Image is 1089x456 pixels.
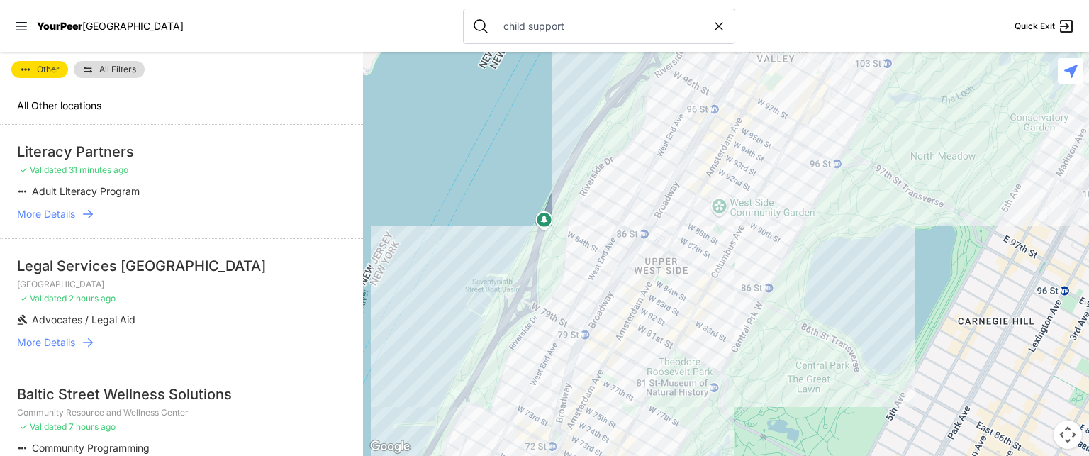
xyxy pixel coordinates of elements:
[37,22,184,30] a: YourPeer[GEOGRAPHIC_DATA]
[1054,421,1082,449] button: Map camera controls
[99,65,136,74] span: All Filters
[17,99,101,111] span: All Other locations
[69,293,116,304] span: 2 hours ago
[1015,18,1075,35] a: Quick Exit
[20,293,67,304] span: ✓ Validated
[17,407,346,418] p: Community Resource and Wellness Center
[17,142,346,162] div: Literacy Partners
[37,20,82,32] span: YourPeer
[20,165,67,175] span: ✓ Validated
[367,438,413,456] img: Google
[17,335,346,350] a: More Details
[20,421,67,432] span: ✓ Validated
[32,442,150,454] span: Community Programming
[69,421,116,432] span: 7 hours ago
[74,61,145,78] a: All Filters
[495,19,712,33] input: Search
[17,384,346,404] div: Baltic Street Wellness Solutions
[1015,21,1055,32] span: Quick Exit
[17,207,346,221] a: More Details
[17,335,75,350] span: More Details
[17,207,75,221] span: More Details
[367,438,413,456] a: Open this area in Google Maps (opens a new window)
[37,65,60,74] span: Other
[32,185,140,197] span: Adult Literacy Program
[11,61,68,78] a: Other
[82,20,184,32] span: [GEOGRAPHIC_DATA]
[17,279,346,290] p: [GEOGRAPHIC_DATA]
[69,165,128,175] span: 31 minutes ago
[32,313,135,326] span: Advocates / Legal Aid
[17,256,346,276] div: Legal Services [GEOGRAPHIC_DATA]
